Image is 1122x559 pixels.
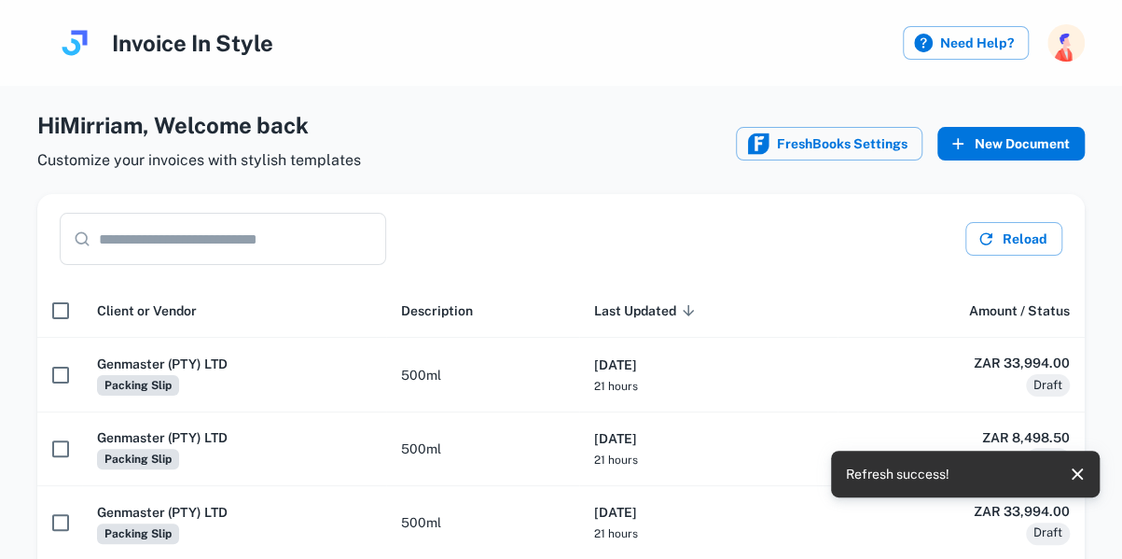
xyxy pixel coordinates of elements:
[97,502,371,523] h6: Genmaster (PTY) LTD
[852,501,1070,522] h6: ZAR 33,994.00
[112,26,273,60] h4: Invoice In Style
[594,502,823,523] h6: [DATE]
[97,427,371,448] h6: Genmaster (PTY) LTD
[969,300,1070,322] span: Amount / Status
[386,338,579,412] td: 500ml
[594,300,700,322] span: Last Updated
[37,149,361,172] span: Customize your invoices with stylish templates
[594,428,823,449] h6: [DATE]
[1026,450,1070,468] span: Draft
[1026,524,1070,542] span: Draft
[594,527,638,540] span: 21 hours
[37,108,361,142] h4: Hi Mirriam , Welcome back
[1062,459,1092,489] button: close
[594,454,638,467] span: 21 hours
[736,127,922,161] button: FreshBooks iconFreshBooks Settings
[56,24,93,62] img: logo.svg
[97,375,179,396] span: Packing Slip
[594,355,823,375] h6: [DATE]
[97,524,179,544] span: Packing Slip
[97,449,179,469] span: Packing Slip
[852,427,1070,448] h6: ZAR 8,498.50
[97,300,197,322] span: Client or Vendor
[747,133,769,155] img: FreshBooks icon
[401,300,473,322] span: Description
[903,26,1029,60] label: Need Help?
[594,380,638,393] span: 21 hours
[937,127,1085,161] button: New Document
[1026,376,1070,395] span: Draft
[386,412,579,485] td: 500ml
[1047,24,1085,62] img: photoURL
[852,353,1070,373] h6: ZAR 33,994.00
[97,354,371,374] h6: Genmaster (PTY) LTD
[965,222,1062,256] button: Reload
[846,456,949,492] div: Refresh success!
